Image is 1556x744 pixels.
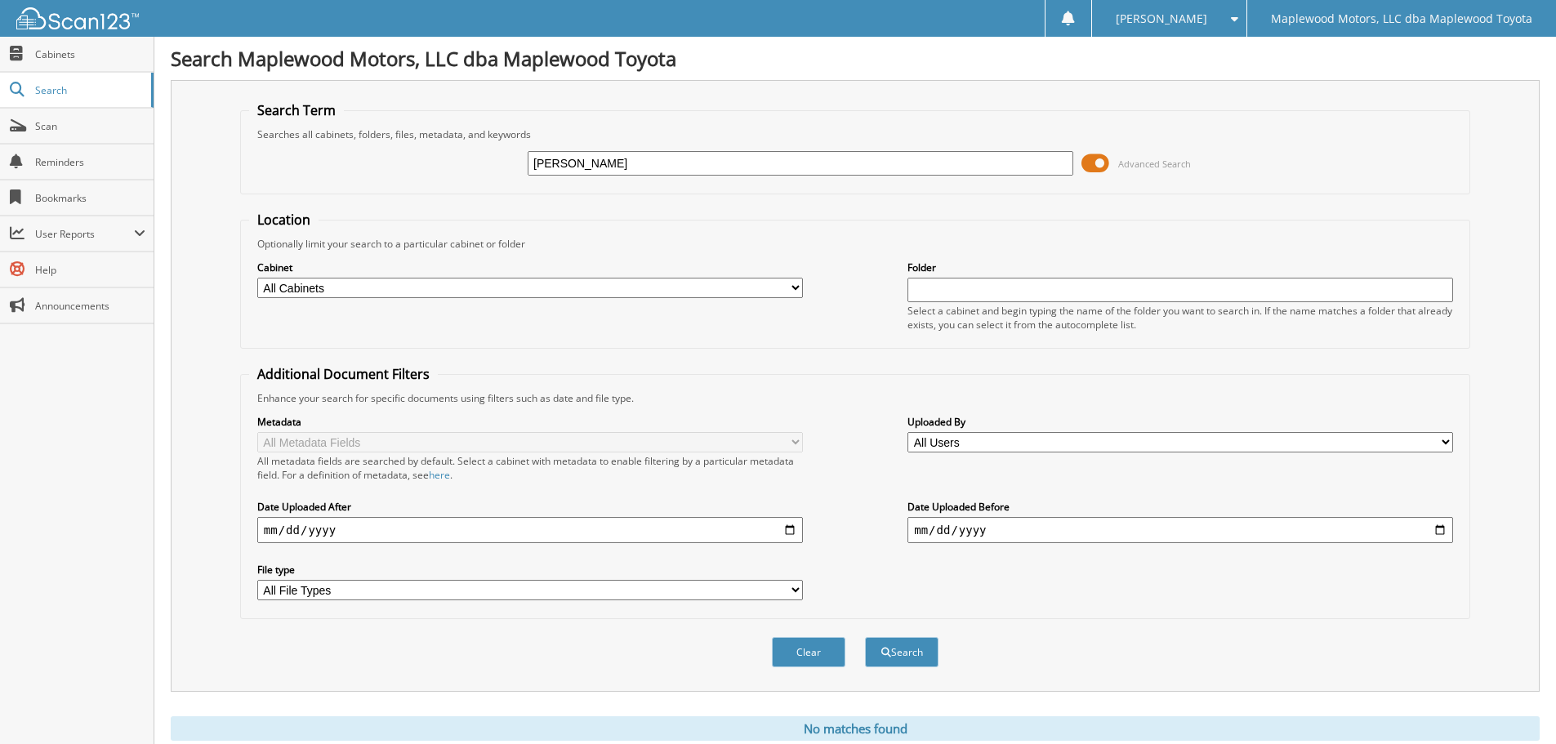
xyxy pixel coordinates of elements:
[907,261,1453,274] label: Folder
[249,101,344,119] legend: Search Term
[907,304,1453,332] div: Select a cabinet and begin typing the name of the folder you want to search in. If the name match...
[257,500,803,514] label: Date Uploaded After
[907,517,1453,543] input: end
[249,391,1461,405] div: Enhance your search for specific documents using filters such as date and file type.
[35,119,145,133] span: Scan
[257,261,803,274] label: Cabinet
[249,237,1461,251] div: Optionally limit your search to a particular cabinet or folder
[257,517,803,543] input: start
[35,155,145,169] span: Reminders
[35,263,145,277] span: Help
[257,563,803,577] label: File type
[171,716,1540,741] div: No matches found
[35,47,145,61] span: Cabinets
[35,299,145,313] span: Announcements
[257,415,803,429] label: Metadata
[35,227,134,241] span: User Reports
[249,365,438,383] legend: Additional Document Filters
[249,211,319,229] legend: Location
[907,500,1453,514] label: Date Uploaded Before
[865,637,939,667] button: Search
[257,454,803,482] div: All metadata fields are searched by default. Select a cabinet with metadata to enable filtering b...
[35,83,143,97] span: Search
[1118,158,1191,170] span: Advanced Search
[171,45,1540,72] h1: Search Maplewood Motors, LLC dba Maplewood Toyota
[772,637,845,667] button: Clear
[35,191,145,205] span: Bookmarks
[16,7,139,29] img: scan123-logo-white.svg
[1271,14,1532,24] span: Maplewood Motors, LLC dba Maplewood Toyota
[1116,14,1207,24] span: [PERSON_NAME]
[907,415,1453,429] label: Uploaded By
[249,127,1461,141] div: Searches all cabinets, folders, files, metadata, and keywords
[429,468,450,482] a: here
